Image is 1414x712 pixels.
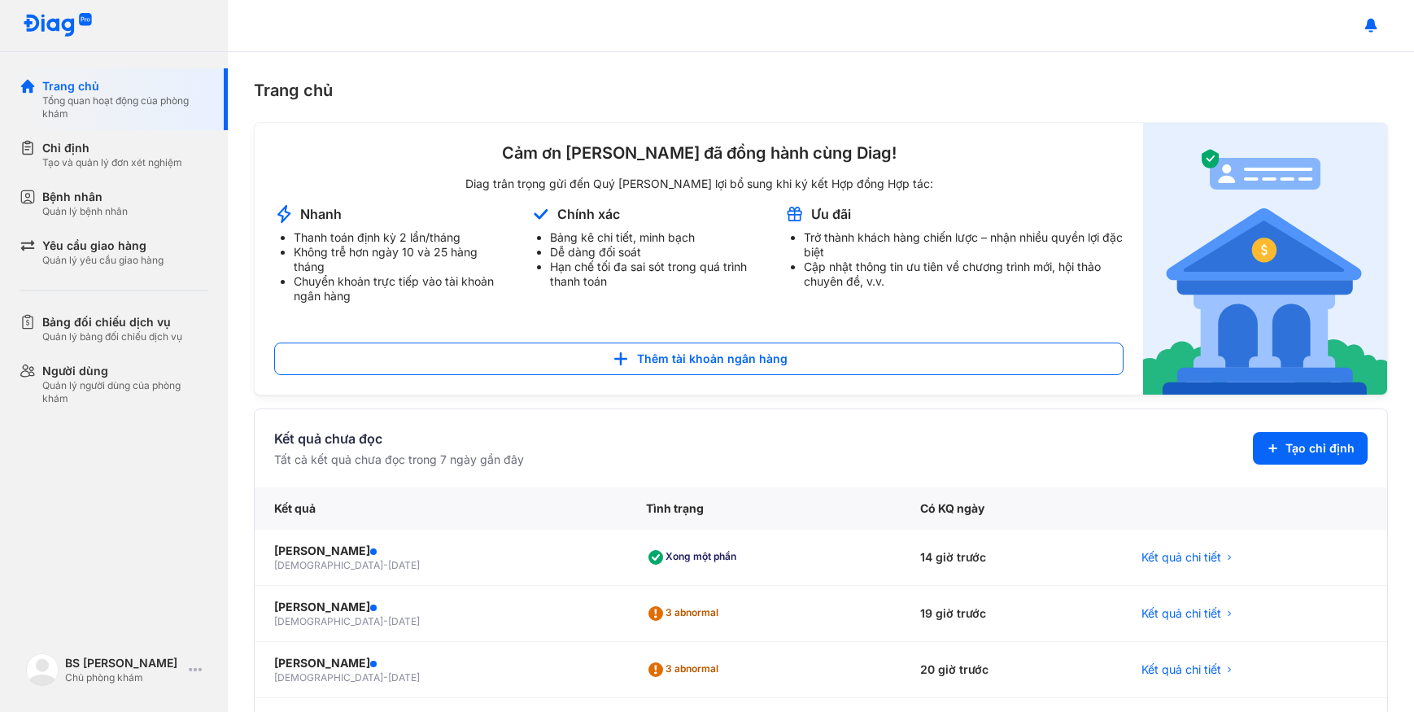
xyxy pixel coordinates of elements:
div: BS [PERSON_NAME] [65,655,182,671]
div: Xong một phần [646,544,743,570]
img: logo [26,653,59,686]
span: - [383,559,388,571]
img: account-announcement [530,204,551,224]
li: Bảng kê chi tiết, minh bạch [550,230,765,245]
div: Diag trân trọng gửi đến Quý [PERSON_NAME] lợi bổ sung khi ký kết Hợp đồng Hợp tác: [274,177,1124,191]
div: Ưu đãi [811,205,851,223]
span: [DATE] [388,615,420,627]
div: Kết quả [255,487,626,530]
div: Quản lý người dùng của phòng khám [42,379,208,405]
div: Tạo và quản lý đơn xét nghiệm [42,156,182,169]
span: - [383,615,388,627]
div: Trang chủ [254,78,1388,103]
span: [DEMOGRAPHIC_DATA] [274,559,383,571]
div: 20 giờ trước [901,642,1122,698]
img: account-announcement [784,204,805,224]
img: logo [23,13,93,38]
div: Kết quả chưa đọc [274,429,524,448]
span: Kết quả chi tiết [1141,662,1221,678]
div: Tổng quan hoạt động của phòng khám [42,94,208,120]
span: Kết quả chi tiết [1141,549,1221,566]
span: [DEMOGRAPHIC_DATA] [274,671,383,684]
li: Cập nhật thông tin ưu tiên về chương trình mới, hội thảo chuyên đề, v.v. [804,260,1124,289]
span: Tạo chỉ định [1285,440,1355,456]
div: [PERSON_NAME] [274,543,607,559]
div: 14 giờ trước [901,530,1122,586]
div: Quản lý bảng đối chiếu dịch vụ [42,330,182,343]
div: Chỉ định [42,140,182,156]
img: account-announcement [1143,123,1387,395]
span: [DEMOGRAPHIC_DATA] [274,615,383,627]
div: Tất cả kết quả chưa đọc trong 7 ngày gần đây [274,452,524,468]
div: Quản lý yêu cầu giao hàng [42,254,164,267]
div: Yêu cầu giao hàng [42,238,164,254]
div: Người dùng [42,363,208,379]
div: Bảng đối chiếu dịch vụ [42,314,182,330]
div: Chính xác [557,205,620,223]
div: [PERSON_NAME] [274,655,607,671]
button: Thêm tài khoản ngân hàng [274,343,1124,375]
li: Không trễ hơn ngày 10 và 25 hàng tháng [294,245,511,274]
div: Cảm ơn [PERSON_NAME] đã đồng hành cùng Diag! [274,142,1124,164]
div: Trang chủ [42,78,208,94]
span: - [383,671,388,684]
div: 19 giờ trước [901,586,1122,642]
li: Thanh toán định kỳ 2 lần/tháng [294,230,511,245]
div: Quản lý bệnh nhân [42,205,128,218]
div: Bệnh nhân [42,189,128,205]
li: Trở thành khách hàng chiến lược – nhận nhiều quyền lợi đặc biệt [804,230,1124,260]
div: Chủ phòng khám [65,671,182,684]
div: Nhanh [300,205,342,223]
div: Có KQ ngày [901,487,1122,530]
span: Kết quả chi tiết [1141,605,1221,622]
li: Hạn chế tối đa sai sót trong quá trình thanh toán [550,260,765,289]
li: Dễ dàng đối soát [550,245,765,260]
span: [DATE] [388,671,420,684]
li: Chuyển khoản trực tiếp vào tài khoản ngân hàng [294,274,511,304]
div: [PERSON_NAME] [274,599,607,615]
button: Tạo chỉ định [1253,432,1368,465]
div: 3 abnormal [646,601,725,627]
div: Tình trạng [626,487,900,530]
span: [DATE] [388,559,420,571]
img: account-announcement [274,204,294,224]
div: 3 abnormal [646,657,725,683]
